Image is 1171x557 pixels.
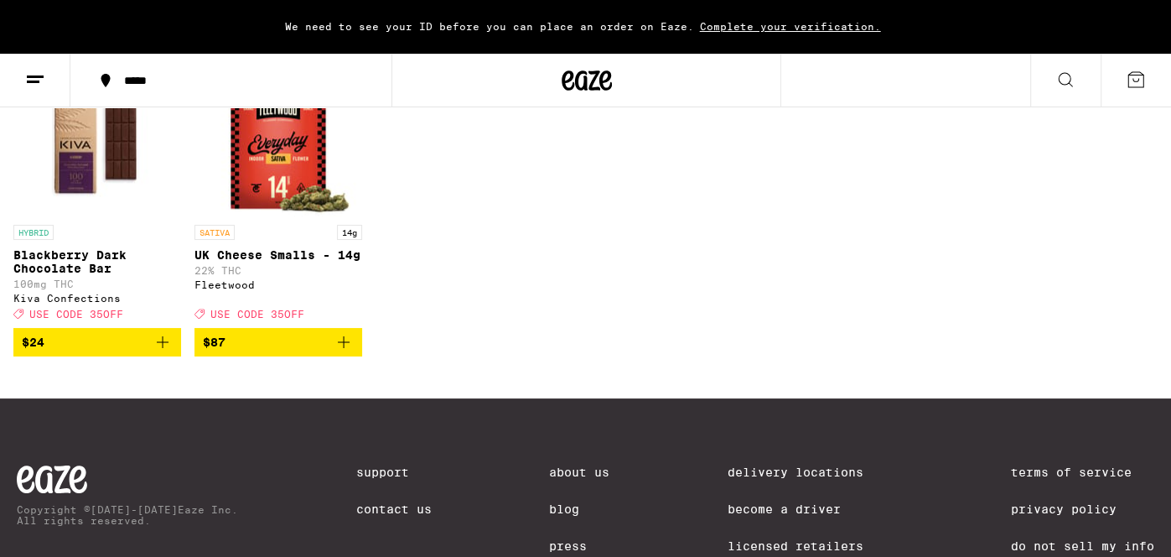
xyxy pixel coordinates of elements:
[13,278,181,289] p: 100mg THC
[210,309,304,320] span: USE CODE 35OFF
[13,328,181,357] button: Add to bag
[194,265,362,276] p: 22% THC
[194,248,362,262] p: UK Cheese Smalls - 14g
[36,12,70,27] span: Help
[17,504,238,526] p: Copyright © [DATE]-[DATE] Eaze Inc. All rights reserved.
[13,293,181,304] div: Kiva Confections
[13,248,181,275] p: Blackberry Dark Chocolate Bar
[1011,539,1154,553] a: Do Not Sell My Info
[194,49,362,327] a: Open page for UK Cheese Smalls - 14g from Fleetwood
[194,279,362,290] div: Fleetwood
[728,539,894,553] a: Licensed Retailers
[694,21,887,32] span: Complete your verification.
[728,502,894,516] a: Become a Driver
[1011,502,1154,516] a: Privacy Policy
[549,502,609,516] a: Blog
[337,225,362,240] p: 14g
[22,336,44,349] span: $24
[194,328,362,357] button: Add to bag
[285,21,694,32] span: We need to see your ID before you can place an order on Eaze.
[203,336,225,349] span: $87
[29,309,123,320] span: USE CODE 35OFF
[13,49,181,327] a: Open page for Blackberry Dark Chocolate Bar from Kiva Confections
[13,225,54,240] p: HYBRID
[194,49,362,216] img: Fleetwood - UK Cheese Smalls - 14g
[13,49,181,216] img: Kiva Confections - Blackberry Dark Chocolate Bar
[356,502,432,516] a: Contact Us
[1011,466,1154,479] a: Terms of Service
[728,466,894,479] a: Delivery Locations
[549,466,609,479] a: About Us
[356,466,432,479] a: Support
[194,225,235,240] p: SATIVA
[549,539,609,553] a: Press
